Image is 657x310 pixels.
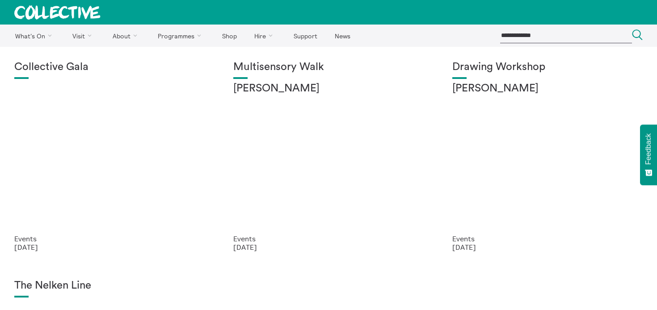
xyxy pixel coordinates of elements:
a: Shop [214,25,244,47]
a: About [105,25,148,47]
h2: [PERSON_NAME] [233,83,424,95]
a: Visit [65,25,103,47]
h1: Collective Gala [14,61,205,74]
a: News [327,25,358,47]
p: [DATE] [14,243,205,251]
p: Events [14,235,205,243]
h1: The Nelken Line [14,280,205,292]
a: Support [286,25,325,47]
h1: Multisensory Walk [233,61,424,74]
p: [DATE] [233,243,424,251]
a: What's On [7,25,63,47]
h2: [PERSON_NAME] [452,83,643,95]
p: Events [233,235,424,243]
a: Programmes [150,25,213,47]
h1: Drawing Workshop [452,61,643,74]
a: Hire [247,25,284,47]
a: Annie Lord Drawing Workshop [PERSON_NAME] Events [DATE] [438,47,657,265]
p: Events [452,235,643,243]
p: [DATE] [452,243,643,251]
button: Feedback - Show survey [640,124,657,185]
a: Museum Art Walk Multisensory Walk [PERSON_NAME] Events [DATE] [219,47,438,265]
span: Feedback [644,133,653,165]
